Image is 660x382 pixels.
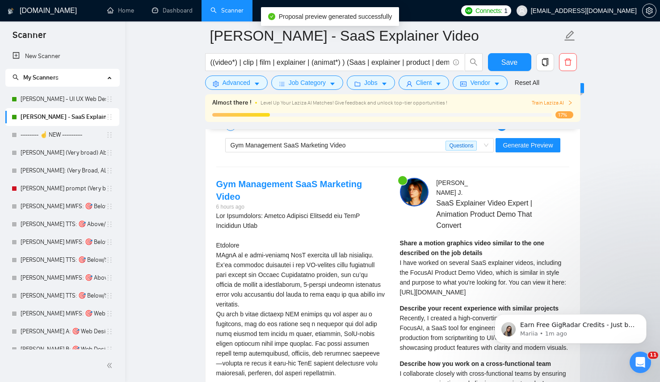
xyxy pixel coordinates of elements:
span: 11 [648,352,658,359]
a: [PERSON_NAME] MWFS: 🎯 Below/Short UI UX Web Design [21,233,106,251]
span: bars [279,80,285,87]
span: user [406,80,412,87]
a: homeHome [107,7,134,14]
img: upwork-logo.png [465,7,472,14]
strong: Describe how you work on a cross-functional team [400,360,551,367]
a: searchScanner [210,7,244,14]
li: Lazar TTS: 🎯 Above/LONG UI UX Web Design (Above average descriptions) [5,215,119,233]
a: [PERSON_NAME] - UI UX Web Design [21,90,106,108]
a: [PERSON_NAME]: (Very Broad, ALL CAT. ) Above/LONG Motion Graphics SaaS Animation [21,162,106,180]
strong: Share a motion graphics video similar to the one described on the job details [400,239,545,256]
span: Gym Management SaaS Marketing Video [231,142,346,149]
span: user [519,8,525,14]
button: settingAdvancedcaret-down [205,76,268,90]
span: holder [106,256,113,264]
div: 6 hours ago [216,203,386,211]
button: copy [536,53,554,71]
a: dashboardDashboard [152,7,193,14]
span: holder [106,131,113,139]
button: setting [642,4,656,18]
span: holder [106,274,113,281]
span: Recently, I created a high-converting explainer video for FocusAI, a SaaS tool for engineers, whe... [400,315,568,351]
span: info-circle [453,59,459,65]
a: [PERSON_NAME] - SaaS Explainer Video [21,108,106,126]
li: Lenka TTS: 🎯 Below/SHORT UI UX Web Design [5,251,119,269]
a: [PERSON_NAME] TTS: 🎯 Below/SHORT UI UX Web Design [21,251,106,269]
span: New [568,84,580,92]
a: [PERSON_NAME] (Very broad) Above/LONG Motion Graphics SaaS Animation [21,144,106,162]
iframe: Intercom notifications message [481,295,660,358]
button: Train Laziza AI [532,99,573,107]
span: holder [106,292,113,299]
li: Lazar MWFS: 🎯 Below/SHORT UI UX Web Design [5,197,119,215]
span: holder [106,113,113,121]
span: caret-down [381,80,387,87]
span: caret-down [494,80,500,87]
span: holder [106,346,113,353]
span: Connects: [475,6,502,16]
span: Level Up Your Laziza AI Matches! Give feedback and unlock top-tier opportunities ! [261,100,447,106]
span: Save [501,57,517,68]
span: Almost there ! [212,98,252,108]
span: holder [106,167,113,174]
a: [PERSON_NAME] A: 🎯 Web Design (Bellow average descriptions) [21,323,106,340]
li: Lenka A: 🎯 Web Design (Bellow average descriptions) [5,323,119,340]
span: setting [643,7,656,14]
a: [PERSON_NAME] TTS: 🎯 Above/LONG UI UX Web Design (Above average descriptions) [21,215,106,233]
a: [PERSON_NAME] TTS: 🎯 Below/SHORT Web Design [21,287,106,305]
a: Reset All [515,78,539,88]
span: folder [354,80,361,87]
span: holder [106,328,113,335]
img: c1c8lLhMPin7BRweeEUrO89ewYVYVq9EUIe3824J6w5w_CEnXbTITpaqKuSpnbT2wx [400,178,429,206]
li: Lenka: (Very Broad, ALL CAT. ) Above/LONG Motion Graphics SaaS Animation [5,162,119,180]
button: Generate Preview [496,138,560,152]
button: idcardVendorcaret-down [453,76,507,90]
li: Lazar MWFS: 🎯 Below/Short UI UX Web Design [5,233,119,251]
iframe: Intercom live chat [630,352,651,373]
span: holder [106,239,113,246]
li: Lazar - UI UX Web Design [5,90,119,108]
li: Lenka (Very broad) Above/LONG Motion Graphics SaaS Animation [5,144,119,162]
span: caret-down [254,80,260,87]
a: [PERSON_NAME] prompt (Very broad) Design [21,180,106,197]
a: [PERSON_NAME] MWFS: 🎯 Above/Long Web Design [21,269,106,287]
span: search [13,74,19,80]
li: New Scanner [5,47,119,65]
span: Generate Preview [503,140,553,150]
li: Lenka MWFS: 🎯 Web Design (Above average descriptions) [5,305,119,323]
span: Proposal preview generated successfully [279,13,392,20]
strong: Describe your recent experience with similar projects [400,305,559,312]
a: [PERSON_NAME] MWFS: 🎯 Below/SHORT UI UX Web Design [21,197,106,215]
img: logo [8,4,14,18]
span: holder [106,203,113,210]
span: My Scanners [13,74,59,81]
input: Scanner name... [210,25,562,47]
span: [PERSON_NAME] J . [436,179,468,196]
span: holder [106,96,113,103]
li: Lazar prompt (Very broad) Design [5,180,119,197]
input: Search Freelance Jobs... [210,57,449,68]
li: -------- ☝️ NEW --------- [5,126,119,144]
button: delete [559,53,577,71]
span: SaaS Explainer Video Expert | Animation Product Demo That Convert [436,197,542,231]
span: holder [106,310,113,317]
a: -------- ☝️ NEW --------- [21,126,106,144]
a: Gym Management SaaS Marketing Video [216,179,362,201]
a: [PERSON_NAME] B: 🎯 Web Design (Bellow average descriptions) [21,340,106,358]
span: 1 [504,6,508,16]
button: search [465,53,483,71]
span: holder [106,149,113,156]
li: Lazar TTS: 🎯 Below/SHORT Web Design [5,287,119,305]
a: New Scanner [13,47,112,65]
span: caret-down [435,80,441,87]
span: idcard [460,80,467,87]
span: holder [106,185,113,192]
span: Client [416,78,432,88]
span: holder [106,221,113,228]
span: Advanced [223,78,250,88]
a: [PERSON_NAME] MWFS: 🎯 Web Design (Above average descriptions) [21,305,106,323]
span: check-circle [268,13,275,20]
